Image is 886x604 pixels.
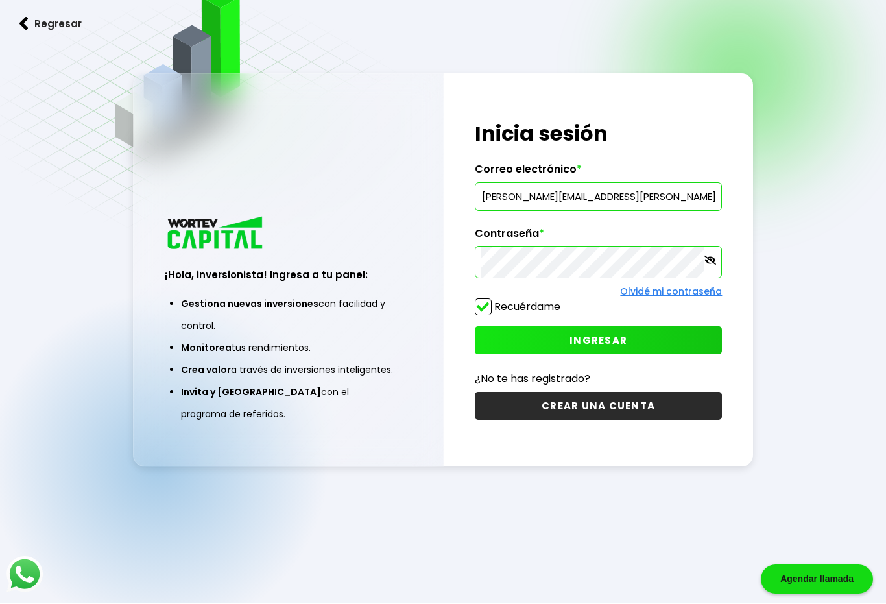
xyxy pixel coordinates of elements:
button: CREAR UNA CUENTA [475,393,723,420]
li: tus rendimientos. [181,337,396,359]
span: Crea valor [181,364,231,377]
label: Recuérdame [494,300,560,315]
img: logo_wortev_capital [165,215,267,254]
div: Agendar llamada [761,565,873,594]
h3: ¡Hola, inversionista! Ingresa a tu panel: [165,268,413,283]
a: ¿No te has registrado?CREAR UNA CUENTA [475,371,723,420]
label: Contraseña [475,228,723,247]
h1: Inicia sesión [475,119,723,150]
li: con el programa de referidos. [181,381,396,426]
li: con facilidad y control. [181,293,396,337]
label: Correo electrónico [475,163,723,183]
span: Monitorea [181,342,232,355]
span: Invita y [GEOGRAPHIC_DATA] [181,386,321,399]
p: ¿No te has registrado? [475,371,723,387]
a: Olvidé mi contraseña [620,285,722,298]
span: Gestiona nuevas inversiones [181,298,318,311]
button: INGRESAR [475,327,723,355]
input: hola@wortev.capital [481,184,717,211]
li: a través de inversiones inteligentes. [181,359,396,381]
span: INGRESAR [569,334,627,348]
img: flecha izquierda [19,18,29,31]
img: logos_whatsapp-icon.242b2217.svg [6,557,43,593]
